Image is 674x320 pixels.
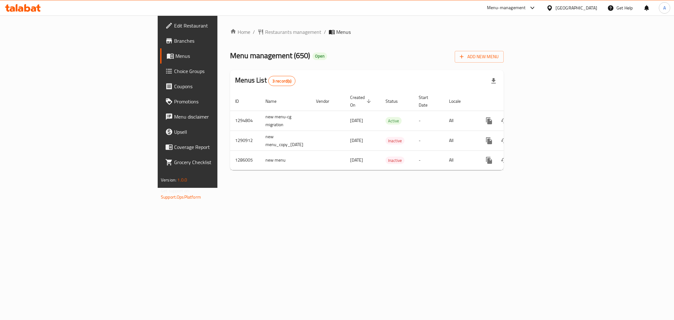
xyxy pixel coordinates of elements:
span: Name [265,97,285,105]
span: Created On [350,94,373,109]
td: All [444,151,477,170]
nav: breadcrumb [230,28,504,36]
div: Open [313,52,327,60]
span: Menu disclaimer [174,113,265,120]
button: Change Status [497,153,512,168]
span: ID [235,97,247,105]
div: Menu-management [487,4,526,12]
a: Menu disclaimer [160,109,270,124]
a: Support.OpsPlatform [161,193,201,201]
span: Choice Groups [174,67,265,75]
span: Coupons [174,83,265,90]
th: Actions [477,92,547,111]
span: Vendor [316,97,337,105]
span: Inactive [386,137,404,145]
button: more [482,113,497,128]
span: [DATE] [350,116,363,125]
table: enhanced table [230,92,547,170]
span: 1.0.0 [177,176,187,184]
a: Choice Groups [160,64,270,79]
td: - [414,151,444,170]
span: Promotions [174,98,265,105]
div: Export file [486,73,501,89]
td: new menu-cg migration [260,111,311,131]
a: Restaurants management [258,28,321,36]
td: All [444,131,477,151]
button: Change Status [497,133,512,148]
span: Branches [174,37,265,45]
a: Promotions [160,94,270,109]
span: Restaurants management [265,28,321,36]
td: new menu_copy_[DATE] [260,131,311,151]
span: Open [313,53,327,59]
td: new menu [260,151,311,170]
div: [GEOGRAPHIC_DATA] [556,4,597,11]
span: Add New Menu [460,53,499,61]
button: Add New Menu [455,51,504,63]
td: - [414,131,444,151]
td: All [444,111,477,131]
span: Active [386,117,402,125]
a: Upsell [160,124,270,139]
a: Grocery Checklist [160,155,270,170]
a: Coverage Report [160,139,270,155]
h2: Menus List [235,76,295,86]
span: Inactive [386,157,404,164]
button: Change Status [497,113,512,128]
span: Version: [161,176,176,184]
button: more [482,153,497,168]
span: Menus [336,28,351,36]
span: Locale [449,97,469,105]
a: Edit Restaurant [160,18,270,33]
div: Inactive [386,157,404,164]
li: / [324,28,326,36]
td: - [414,111,444,131]
a: Menus [160,48,270,64]
a: Coupons [160,79,270,94]
span: A [663,4,666,11]
span: [DATE] [350,156,363,164]
span: Upsell [174,128,265,136]
span: Menus [175,52,265,60]
span: Start Date [419,94,436,109]
span: Status [386,97,406,105]
span: Get support on: [161,187,190,195]
span: Grocery Checklist [174,158,265,166]
span: [DATE] [350,136,363,145]
span: Edit Restaurant [174,22,265,29]
span: Coverage Report [174,143,265,151]
span: 3 record(s) [269,78,295,84]
button: more [482,133,497,148]
div: Total records count [268,76,296,86]
a: Branches [160,33,270,48]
